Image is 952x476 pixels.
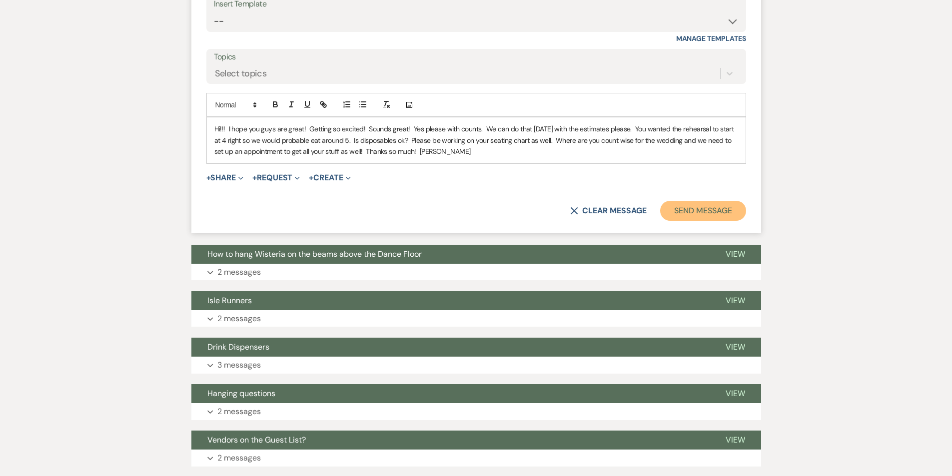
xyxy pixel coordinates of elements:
button: Create [309,174,350,182]
span: View [726,388,745,399]
button: 2 messages [191,264,761,281]
p: 2 messages [217,312,261,325]
span: Vendors on the Guest List? [207,435,306,445]
button: Drink Dispensers [191,338,710,357]
p: 2 messages [217,405,261,418]
button: View [710,245,761,264]
p: 2 messages [217,452,261,465]
a: Manage Templates [676,34,746,43]
span: + [206,174,211,182]
button: Hanging questions [191,384,710,403]
button: View [710,291,761,310]
label: Topics [214,50,739,64]
div: Select topics [215,67,267,80]
span: View [726,342,745,352]
button: Share [206,174,244,182]
button: 2 messages [191,403,761,420]
button: Isle Runners [191,291,710,310]
button: 2 messages [191,450,761,467]
span: How to hang Wisteria on the beams above the Dance Floor [207,249,422,259]
span: Drink Dispensers [207,342,269,352]
button: Send Message [660,201,746,221]
button: View [710,384,761,403]
button: Clear message [570,207,646,215]
p: 3 messages [217,359,261,372]
span: Isle Runners [207,295,252,306]
p: 2 messages [217,266,261,279]
span: View [726,435,745,445]
button: 3 messages [191,357,761,374]
button: How to hang Wisteria on the beams above the Dance Floor [191,245,710,264]
button: View [710,338,761,357]
p: Hi!!! I hope you guys are great! Getting so excited! Sounds great! Yes please with counts. We can... [214,123,738,157]
button: View [710,431,761,450]
span: + [309,174,313,182]
button: Request [252,174,300,182]
span: + [252,174,257,182]
span: View [726,295,745,306]
span: Hanging questions [207,388,275,399]
button: 2 messages [191,310,761,327]
span: View [726,249,745,259]
button: Vendors on the Guest List? [191,431,710,450]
